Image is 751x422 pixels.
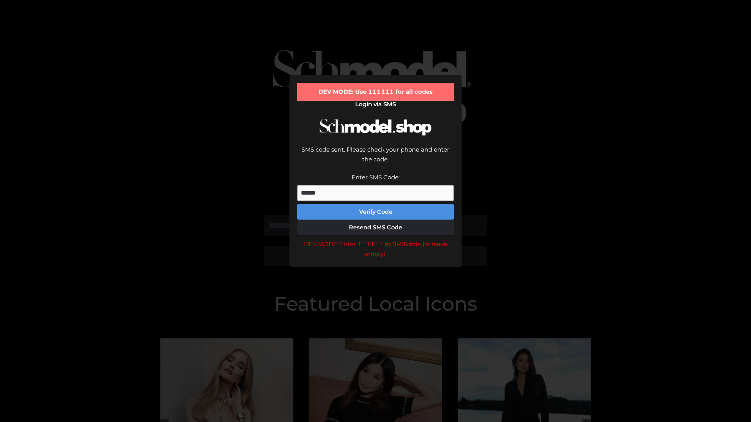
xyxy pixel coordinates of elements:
h2: Login via SMS [297,101,454,108]
div: DEV MODE: Enter 111111 as SMS code (or leave empty). [297,239,454,259]
div: SMS code sent. Please check your phone and enter the code. [297,145,454,172]
label: Enter SMS Code: [352,173,400,181]
button: Verify Code [297,204,454,220]
div: DEV MODE: Use 111111 for all codes [297,83,454,101]
button: Resend SMS Code [297,220,454,235]
img: Schmodel Logo [317,112,434,143]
